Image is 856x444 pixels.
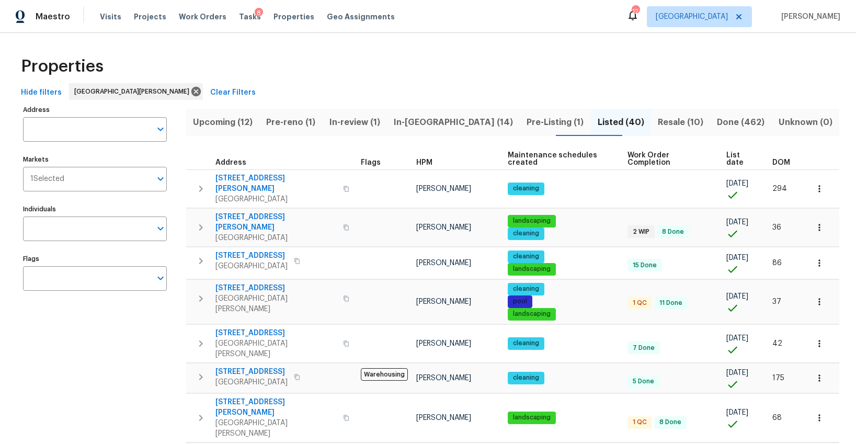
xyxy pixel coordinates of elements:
[416,224,471,231] span: [PERSON_NAME]
[329,115,381,130] span: In-review (1)
[153,271,168,286] button: Open
[772,259,782,267] span: 86
[215,173,337,194] span: [STREET_ADDRESS][PERSON_NAME]
[629,299,651,308] span: 1 QC
[627,152,709,166] span: Work Order Completion
[17,83,66,103] button: Hide filters
[215,251,288,261] span: [STREET_ADDRESS]
[629,344,659,352] span: 7 Done
[416,185,471,192] span: [PERSON_NAME]
[361,368,408,381] span: Warehousing
[778,115,833,130] span: Unknown (0)
[215,233,337,243] span: [GEOGRAPHIC_DATA]
[416,340,471,347] span: [PERSON_NAME]
[179,12,226,22] span: Work Orders
[215,397,337,418] span: [STREET_ADDRESS][PERSON_NAME]
[726,152,755,166] span: List date
[215,418,337,439] span: [GEOGRAPHIC_DATA][PERSON_NAME]
[597,115,645,130] span: Listed (40)
[215,194,337,204] span: [GEOGRAPHIC_DATA]
[772,159,790,166] span: DOM
[30,175,64,184] span: 1 Selected
[655,299,687,308] span: 11 Done
[206,83,260,103] button: Clear Filters
[215,159,246,166] span: Address
[509,217,555,225] span: landscaping
[21,61,104,72] span: Properties
[393,115,513,130] span: In-[GEOGRAPHIC_DATA] (14)
[632,6,639,17] div: 12
[153,221,168,236] button: Open
[772,374,784,382] span: 175
[273,12,314,22] span: Properties
[266,115,316,130] span: Pre-reno (1)
[215,367,288,377] span: [STREET_ADDRESS]
[416,259,471,267] span: [PERSON_NAME]
[509,229,543,238] span: cleaning
[327,12,395,22] span: Geo Assignments
[655,418,686,427] span: 8 Done
[215,212,337,233] span: [STREET_ADDRESS][PERSON_NAME]
[726,409,748,416] span: [DATE]
[36,12,70,22] span: Maestro
[215,328,337,338] span: [STREET_ADDRESS]
[509,252,543,261] span: cleaning
[726,254,748,261] span: [DATE]
[215,283,337,293] span: [STREET_ADDRESS]
[21,86,62,99] span: Hide filters
[69,83,203,100] div: [GEOGRAPHIC_DATA][PERSON_NAME]
[726,293,748,300] span: [DATE]
[657,115,704,130] span: Resale (10)
[726,180,748,187] span: [DATE]
[361,159,381,166] span: Flags
[658,227,688,236] span: 8 Done
[153,172,168,186] button: Open
[629,261,661,270] span: 15 Done
[416,298,471,305] span: [PERSON_NAME]
[509,413,555,422] span: landscaping
[629,227,654,236] span: 2 WIP
[192,115,253,130] span: Upcoming (12)
[772,340,782,347] span: 42
[772,224,781,231] span: 36
[239,13,261,20] span: Tasks
[777,12,840,22] span: [PERSON_NAME]
[215,338,337,359] span: [GEOGRAPHIC_DATA][PERSON_NAME]
[255,8,263,18] div: 8
[656,12,728,22] span: [GEOGRAPHIC_DATA]
[23,156,167,163] label: Markets
[23,206,167,212] label: Individuals
[23,107,167,113] label: Address
[726,335,748,342] span: [DATE]
[629,418,651,427] span: 1 QC
[509,184,543,193] span: cleaning
[509,339,543,348] span: cleaning
[134,12,166,22] span: Projects
[509,310,555,318] span: landscaping
[772,414,782,422] span: 68
[726,219,748,226] span: [DATE]
[416,414,471,422] span: [PERSON_NAME]
[215,261,288,271] span: [GEOGRAPHIC_DATA]
[23,256,167,262] label: Flags
[153,122,168,136] button: Open
[509,265,555,274] span: landscaping
[772,185,787,192] span: 294
[416,374,471,382] span: [PERSON_NAME]
[509,297,531,306] span: pool
[726,369,748,377] span: [DATE]
[772,298,781,305] span: 37
[509,373,543,382] span: cleaning
[215,293,337,314] span: [GEOGRAPHIC_DATA][PERSON_NAME]
[100,12,121,22] span: Visits
[509,284,543,293] span: cleaning
[215,377,288,388] span: [GEOGRAPHIC_DATA]
[210,86,256,99] span: Clear Filters
[716,115,765,130] span: Done (462)
[629,377,658,386] span: 5 Done
[526,115,584,130] span: Pre-Listing (1)
[508,152,610,166] span: Maintenance schedules created
[74,86,193,97] span: [GEOGRAPHIC_DATA][PERSON_NAME]
[416,159,432,166] span: HPM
